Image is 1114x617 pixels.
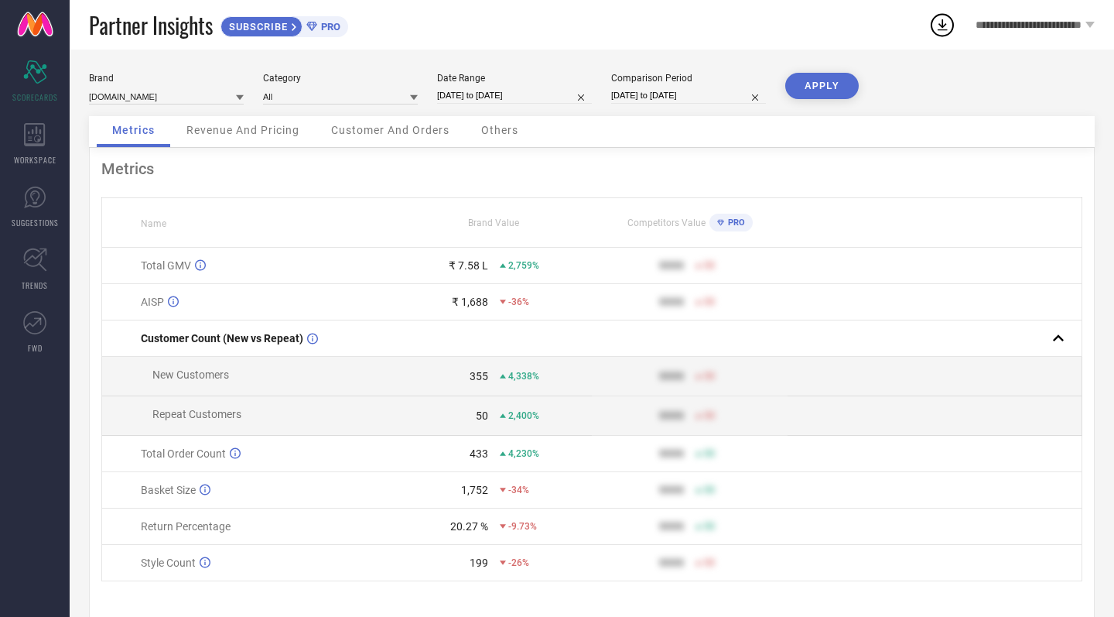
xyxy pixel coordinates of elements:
span: Partner Insights [89,9,213,41]
span: Name [141,218,166,229]
div: 199 [470,557,488,569]
span: Customer Count (New vs Repeat) [141,332,303,344]
span: Brand Value [468,218,519,228]
div: 20.27 % [450,520,488,533]
div: 355 [470,370,488,382]
button: APPLY [785,73,859,99]
span: Metrics [112,124,155,136]
span: FWD [28,342,43,354]
div: 1,752 [461,484,488,496]
div: 9999 [659,259,684,272]
div: 433 [470,447,488,460]
span: 50 [704,448,715,459]
span: 50 [704,557,715,568]
span: SUGGESTIONS [12,217,59,228]
span: AISP [141,296,164,308]
span: 50 [704,521,715,532]
span: PRO [724,218,745,228]
span: 50 [704,297,715,307]
div: 9999 [659,370,684,382]
input: Select comparison period [611,87,766,104]
div: 9999 [659,557,684,569]
span: WORKSPACE [14,154,56,166]
div: 9999 [659,447,684,460]
div: Metrics [101,159,1082,178]
span: Others [481,124,518,136]
span: 4,338% [508,371,539,382]
span: 2,400% [508,410,539,421]
span: Total GMV [141,259,191,272]
div: Open download list [928,11,956,39]
a: SUBSCRIBEPRO [220,12,348,37]
div: Comparison Period [611,73,766,84]
div: 9999 [659,484,684,496]
span: Total Order Count [141,447,226,460]
span: -34% [508,485,529,495]
span: SCORECARDS [12,91,58,103]
div: Date Range [437,73,592,84]
span: PRO [317,21,340,33]
span: 50 [704,485,715,495]
span: -36% [508,297,529,307]
span: Competitors Value [627,218,706,228]
span: Revenue And Pricing [186,124,299,136]
span: Repeat Customers [152,408,241,420]
span: SUBSCRIBE [221,21,292,33]
div: 9999 [659,410,684,422]
input: Select date range [437,87,592,104]
span: 50 [704,260,715,271]
div: Category [263,73,418,84]
span: TRENDS [22,279,48,291]
div: Brand [89,73,244,84]
span: 50 [704,371,715,382]
span: -9.73% [508,521,537,532]
div: ₹ 7.58 L [449,259,488,272]
div: 9999 [659,296,684,308]
span: 50 [704,410,715,421]
span: Return Percentage [141,520,231,533]
span: Basket Size [141,484,196,496]
span: New Customers [152,368,229,381]
span: -26% [508,557,529,568]
span: Style Count [141,557,196,569]
div: 9999 [659,520,684,533]
span: Customer And Orders [331,124,449,136]
span: 2,759% [508,260,539,271]
span: 4,230% [508,448,539,459]
div: ₹ 1,688 [452,296,488,308]
div: 50 [476,410,488,422]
